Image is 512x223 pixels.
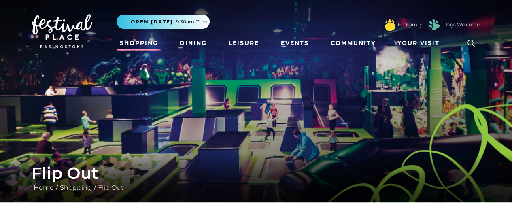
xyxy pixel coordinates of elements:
a: Leisure [225,36,262,51]
span: 9.30am-7pm [176,18,208,25]
a: Shopping [117,36,161,51]
div: / / [25,164,487,193]
a: Home [32,184,56,191]
a: Shopping [58,184,94,191]
span: Open [DATE] [131,18,173,25]
a: Dining [176,36,210,51]
img: Festival Place Logo [32,14,92,48]
h1: Flip Out [32,164,481,183]
a: Dogs Welcome! [443,21,481,28]
a: Events [278,36,312,51]
a: Community [327,36,379,51]
a: Flip Out [96,184,125,191]
span: Your Visit [397,39,440,47]
button: Open [DATE] 9.30am-7pm [117,15,210,29]
a: Your Visit [394,36,447,51]
a: FP Family [398,21,422,28]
